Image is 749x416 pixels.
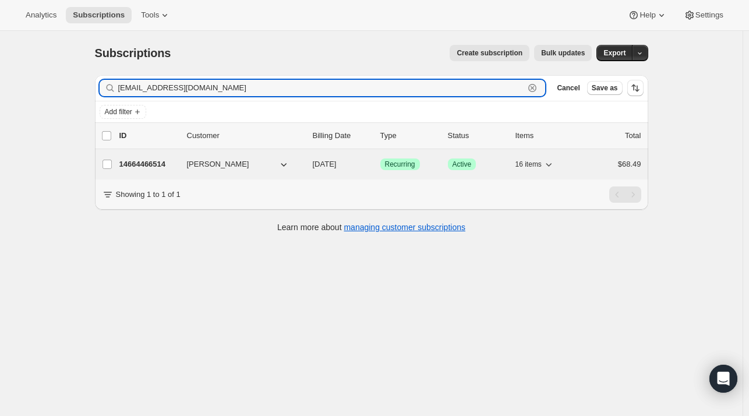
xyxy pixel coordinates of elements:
[66,7,132,23] button: Subscriptions
[73,10,125,20] span: Subscriptions
[677,7,730,23] button: Settings
[313,130,371,142] p: Billing Date
[534,45,592,61] button: Bulk updates
[344,223,465,232] a: managing customer subscriptions
[187,158,249,170] span: [PERSON_NAME]
[515,160,542,169] span: 16 items
[627,80,644,96] button: Sort the results
[640,10,655,20] span: Help
[119,158,178,170] p: 14664466514
[119,156,641,172] div: 14664466514[PERSON_NAME][DATE]SuccessRecurringSuccessActive16 items$68.49
[618,160,641,168] span: $68.49
[118,80,525,96] input: Filter subscribers
[385,160,415,169] span: Recurring
[105,107,132,117] span: Add filter
[95,47,171,59] span: Subscriptions
[100,105,146,119] button: Add filter
[709,365,737,393] div: Open Intercom Messenger
[625,130,641,142] p: Total
[587,81,623,95] button: Save as
[450,45,529,61] button: Create subscription
[119,130,641,142] div: IDCustomerBilling DateTypeStatusItemsTotal
[515,130,574,142] div: Items
[557,83,580,93] span: Cancel
[695,10,723,20] span: Settings
[552,81,584,95] button: Cancel
[119,130,178,142] p: ID
[277,221,465,233] p: Learn more about
[19,7,63,23] button: Analytics
[453,160,472,169] span: Active
[380,130,439,142] div: Type
[596,45,633,61] button: Export
[621,7,674,23] button: Help
[180,155,296,174] button: [PERSON_NAME]
[26,10,56,20] span: Analytics
[515,156,554,172] button: 16 items
[457,48,522,58] span: Create subscription
[609,186,641,203] nav: Pagination
[187,130,303,142] p: Customer
[448,130,506,142] p: Status
[313,160,337,168] span: [DATE]
[141,10,159,20] span: Tools
[116,189,181,200] p: Showing 1 to 1 of 1
[541,48,585,58] span: Bulk updates
[603,48,626,58] span: Export
[592,83,618,93] span: Save as
[134,7,178,23] button: Tools
[527,82,538,94] button: Clear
